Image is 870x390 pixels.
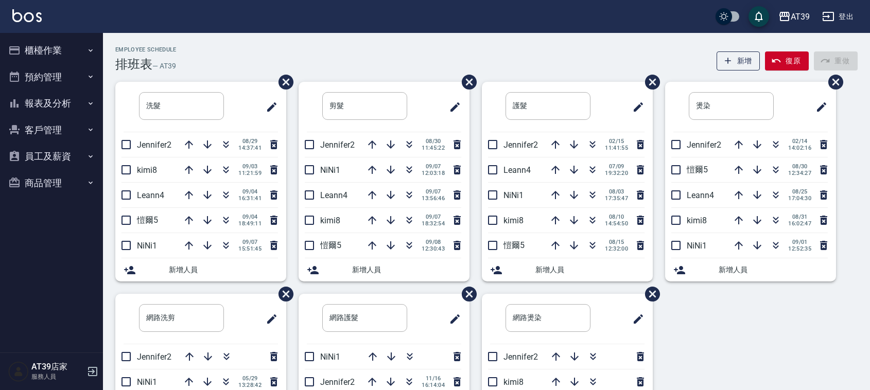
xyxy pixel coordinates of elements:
span: NiNi1 [137,241,157,251]
span: NiNi1 [687,241,707,251]
input: 排版標題 [139,304,224,332]
span: 13:28:42 [238,382,262,388]
span: 16:14:04 [422,382,445,388]
span: Jennifer2 [137,352,171,362]
div: 新增人員 [299,258,469,281]
span: NiNi1 [320,352,340,362]
span: NiNi1 [137,377,157,387]
span: 修改班表的標題 [443,95,461,119]
span: 刪除班表 [637,67,662,97]
span: 08/31 [788,214,811,220]
span: 愷爾5 [137,215,158,225]
span: 修改班表的標題 [259,307,278,331]
span: 愷爾5 [503,240,525,250]
span: 05/29 [238,375,262,382]
button: 商品管理 [4,170,99,197]
span: 刪除班表 [271,67,295,97]
span: 02/14 [788,138,811,145]
span: Leann4 [687,190,714,200]
span: 08/30 [422,138,445,145]
span: 12:52:35 [788,245,811,252]
button: save [749,6,769,27]
div: 新增人員 [665,258,836,281]
span: 16:02:47 [788,220,811,227]
span: 新增人員 [169,264,278,275]
span: 修改班表的標題 [443,307,461,331]
span: 修改班表的標題 [626,95,645,119]
button: 員工及薪資 [4,143,99,170]
span: 12:34:27 [788,170,811,176]
span: 09/07 [422,163,445,170]
span: kimi8 [503,377,524,387]
div: 新增人員 [115,258,286,281]
span: Jennifer2 [320,377,355,387]
button: 客戶管理 [4,117,99,144]
span: 刪除班表 [271,279,295,309]
button: 櫃檯作業 [4,37,99,64]
div: 新增人員 [482,258,653,281]
span: 09/07 [422,188,445,195]
span: Leann4 [503,165,531,175]
span: 刪除班表 [454,279,478,309]
input: 排版標題 [506,304,590,332]
button: 登出 [818,7,858,26]
span: 09/07 [422,214,445,220]
span: 11:21:59 [238,170,262,176]
span: 刪除班表 [637,279,662,309]
span: 19:32:20 [605,170,628,176]
span: 14:37:41 [238,145,262,151]
img: Person [8,361,29,382]
span: 11:41:55 [605,145,628,151]
span: 愷爾5 [320,240,341,250]
span: 09/08 [422,239,445,245]
button: 復原 [765,51,809,70]
input: 排版標題 [322,304,407,332]
h2: Employee Schedule [115,46,177,53]
span: 02/15 [605,138,628,145]
span: 修改班表的標題 [626,307,645,331]
span: 刪除班表 [454,67,478,97]
input: 排版標題 [139,92,224,120]
span: 14:54:50 [605,220,628,227]
input: 排版標題 [506,92,590,120]
span: 08/03 [605,188,628,195]
span: 13:56:46 [422,195,445,202]
h6: — AT39 [152,61,176,72]
span: 16:31:41 [238,195,262,202]
span: 修改班表的標題 [259,95,278,119]
span: 08/25 [788,188,811,195]
span: 11:45:22 [422,145,445,151]
span: Jennifer2 [137,140,171,150]
h5: AT39店家 [31,362,84,372]
span: NiNi1 [503,190,524,200]
span: Jennifer2 [503,140,538,150]
span: 新增人員 [719,264,828,275]
span: 08/15 [605,239,628,245]
p: 服務人員 [31,372,84,381]
span: 12:32:00 [605,245,628,252]
span: Jennifer2 [503,352,538,362]
span: 12:30:43 [422,245,445,252]
span: kimi8 [687,216,707,225]
span: Leann4 [320,190,347,200]
button: 報表及分析 [4,90,99,117]
span: 09/04 [238,188,262,195]
span: 09/03 [238,163,262,170]
button: AT39 [774,6,814,27]
span: 11/16 [422,375,445,382]
span: kimi8 [320,216,340,225]
span: 新增人員 [352,264,461,275]
span: kimi8 [137,165,157,175]
span: 08/10 [605,214,628,220]
span: 18:49:11 [238,220,262,227]
h3: 排班表 [115,57,152,72]
span: 07/09 [605,163,628,170]
span: 刪除班表 [821,67,845,97]
button: 新增 [717,51,760,70]
span: 08/29 [238,138,262,145]
span: Jennifer2 [320,140,355,150]
span: Leann4 [137,190,164,200]
button: 預約管理 [4,64,99,91]
input: 排版標題 [689,92,774,120]
span: 修改班表的標題 [809,95,828,119]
